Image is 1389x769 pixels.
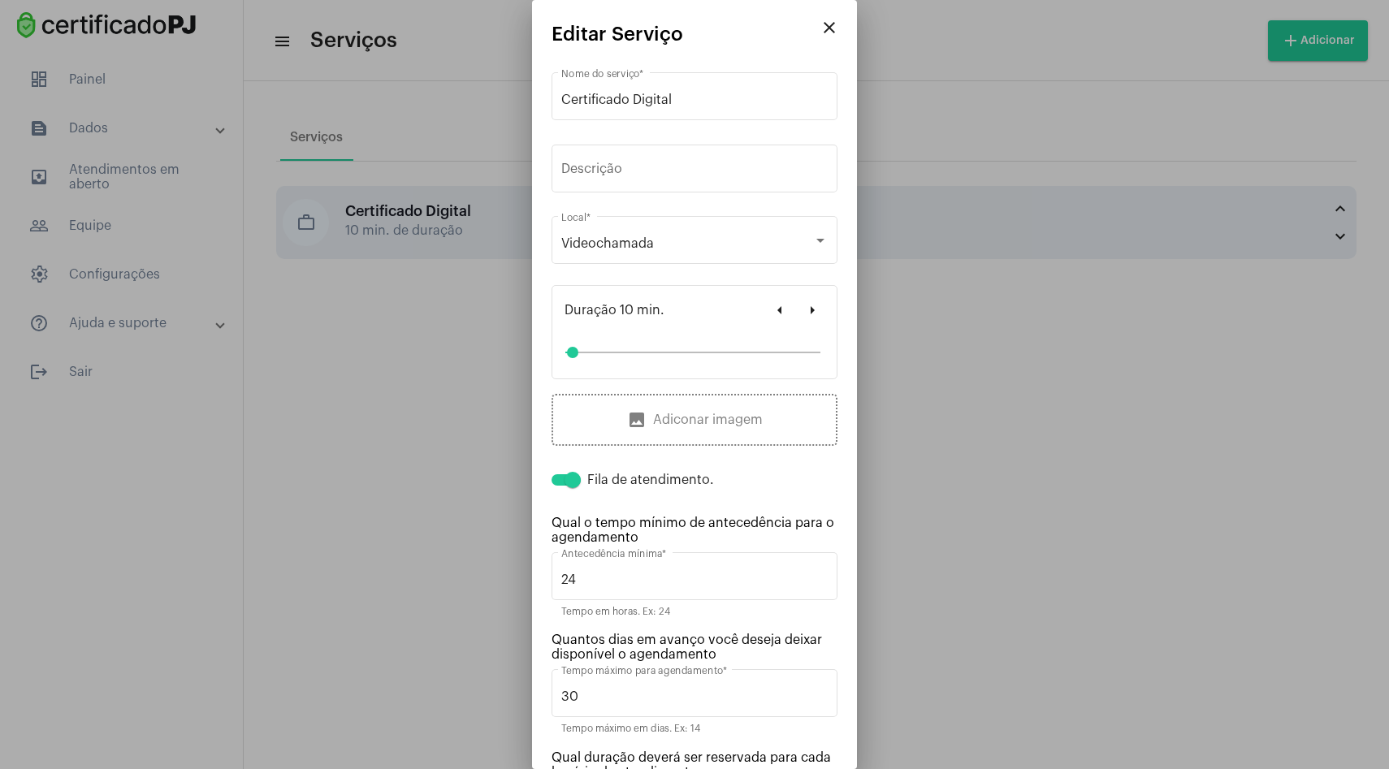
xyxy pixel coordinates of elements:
[561,93,828,107] input: Ex: Atendimento online
[561,572,828,587] input: 60
[552,24,683,45] span: Editar Serviço
[565,294,664,326] label: Duração 10 min.
[770,300,790,320] mat-icon: arrow_left
[561,237,654,250] span: Videochamada
[803,300,822,320] mat-icon: arrow_right
[587,473,714,486] span: Fila de atendimento.
[820,18,839,37] mat-icon: close
[552,633,837,662] div: Quantos dias em avanço você deseja deixar disponível o agendamento
[561,165,828,179] input: Breve descrição do serviço
[627,410,647,430] mat-icon: image
[552,516,837,545] div: Qual o tempo mínimo de antecedência para o agendamento
[561,724,700,735] mat-hint: Tempo máximo em dias. Ex: 14
[627,410,763,430] span: Adiconar imagem
[561,607,670,618] mat-hint: Tempo em horas. Ex: 24
[561,689,828,704] input: 14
